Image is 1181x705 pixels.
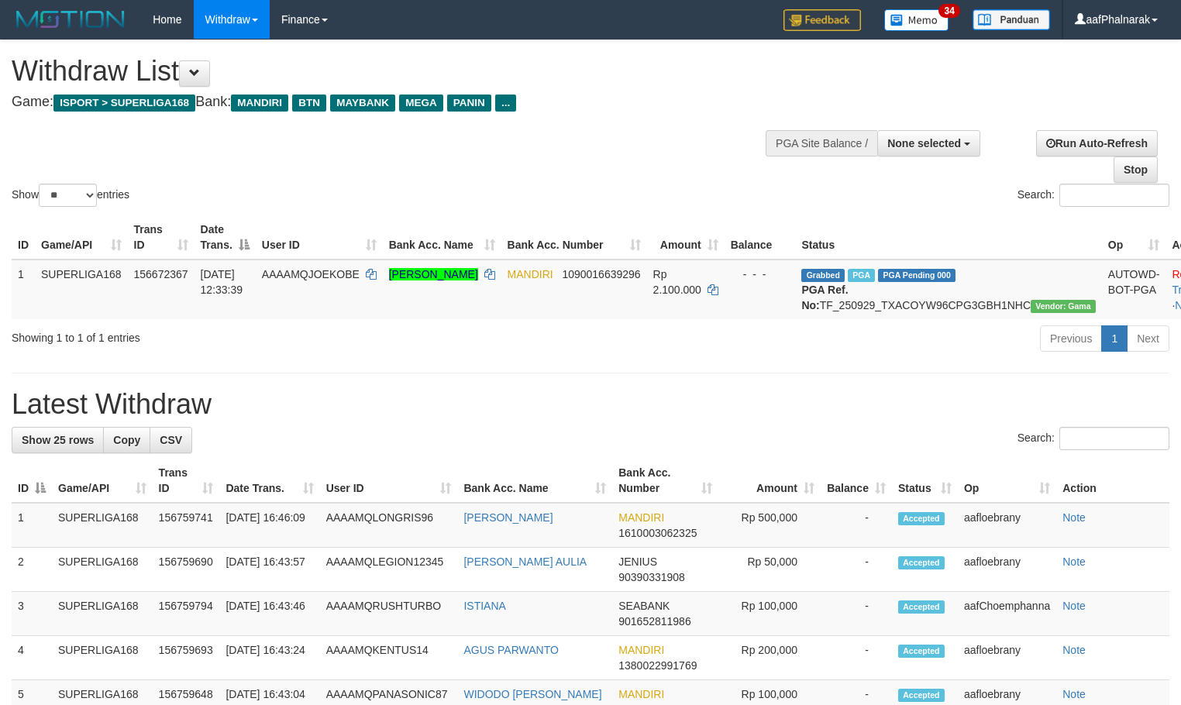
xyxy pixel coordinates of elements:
th: Date Trans.: activate to sort column ascending [219,459,319,503]
td: SUPERLIGA168 [52,548,153,592]
th: Game/API: activate to sort column ascending [35,215,128,260]
td: - [821,636,892,680]
span: Show 25 rows [22,434,94,446]
td: AAAAMQKENTUS14 [320,636,458,680]
td: [DATE] 16:43:24 [219,636,319,680]
td: TF_250929_TXACOYW96CPG3GBH1NHC [795,260,1101,319]
td: 1 [12,260,35,319]
label: Show entries [12,184,129,207]
span: JENIUS [618,555,657,568]
span: Vendor URL: https://trx31.1velocity.biz [1031,300,1096,313]
label: Search: [1017,184,1169,207]
span: MAYBANK [330,95,395,112]
td: [DATE] 16:46:09 [219,503,319,548]
h4: Game: Bank: [12,95,772,110]
select: Showentries [39,184,97,207]
td: aafloebrany [958,503,1056,548]
td: Rp 200,000 [718,636,821,680]
span: Copy [113,434,140,446]
th: Amount: activate to sort column ascending [647,215,725,260]
div: - - - [731,267,790,282]
td: 156759741 [153,503,220,548]
th: Op: activate to sort column ascending [1102,215,1166,260]
span: ... [495,95,516,112]
a: ISTIANA [463,600,505,612]
td: - [821,548,892,592]
h1: Withdraw List [12,56,772,87]
td: 156759690 [153,548,220,592]
a: Note [1062,511,1086,524]
label: Search: [1017,427,1169,450]
td: 156759794 [153,592,220,636]
th: Date Trans.: activate to sort column descending [195,215,256,260]
div: Showing 1 to 1 of 1 entries [12,324,480,346]
th: Bank Acc. Name: activate to sort column ascending [383,215,501,260]
td: aafloebrany [958,548,1056,592]
a: CSV [150,427,192,453]
td: 4 [12,636,52,680]
td: SUPERLIGA168 [52,592,153,636]
th: ID [12,215,35,260]
td: aafChoemphanna [958,592,1056,636]
th: Op: activate to sort column ascending [958,459,1056,503]
span: Accepted [898,645,945,658]
span: Copy 901652811986 to clipboard [618,615,690,628]
a: [PERSON_NAME] [463,511,553,524]
span: 34 [938,4,959,18]
td: Rp 100,000 [718,592,821,636]
a: Run Auto-Refresh [1036,130,1158,156]
th: Bank Acc. Name: activate to sort column ascending [457,459,612,503]
td: AAAAMQLEGION12345 [320,548,458,592]
td: 156759693 [153,636,220,680]
span: PGA Pending [878,269,955,282]
span: MANDIRI [618,511,664,524]
th: Status [795,215,1101,260]
a: WIDODO [PERSON_NAME] [463,688,601,700]
td: AUTOWD-BOT-PGA [1102,260,1166,319]
b: PGA Ref. No: [801,284,848,311]
span: Copy 1090016639296 to clipboard [562,268,640,280]
a: Note [1062,555,1086,568]
a: Show 25 rows [12,427,104,453]
span: Copy 90390331908 to clipboard [618,571,685,583]
td: aafloebrany [958,636,1056,680]
span: 156672367 [134,268,188,280]
span: SEABANK [618,600,670,612]
th: Trans ID: activate to sort column ascending [153,459,220,503]
th: ID: activate to sort column descending [12,459,52,503]
th: Bank Acc. Number: activate to sort column ascending [501,215,647,260]
span: Copy 1380022991769 to clipboard [618,659,697,672]
th: User ID: activate to sort column ascending [256,215,383,260]
span: Accepted [898,556,945,569]
td: Rp 500,000 [718,503,821,548]
span: None selected [887,137,961,150]
span: MEGA [399,95,443,112]
a: Copy [103,427,150,453]
span: MANDIRI [231,95,288,112]
a: Note [1062,688,1086,700]
button: None selected [877,130,980,156]
th: Amount: activate to sort column ascending [718,459,821,503]
img: Button%20Memo.svg [884,9,949,31]
th: User ID: activate to sort column ascending [320,459,458,503]
td: SUPERLIGA168 [52,503,153,548]
a: Note [1062,600,1086,612]
td: [DATE] 16:43:46 [219,592,319,636]
span: ISPORT > SUPERLIGA168 [53,95,195,112]
a: [PERSON_NAME] AULIA [463,555,587,568]
td: - [821,592,892,636]
span: BTN [292,95,326,112]
div: PGA Site Balance / [766,130,877,156]
td: 2 [12,548,52,592]
th: Balance: activate to sort column ascending [821,459,892,503]
td: AAAAMQRUSHTURBO [320,592,458,636]
img: MOTION_logo.png [12,8,129,31]
span: Marked by aafsengchandara [848,269,875,282]
span: Grabbed [801,269,845,282]
span: PANIN [447,95,491,112]
a: AGUS PARWANTO [463,644,558,656]
span: MANDIRI [618,644,664,656]
th: Action [1056,459,1169,503]
span: AAAAMQJOEKOBE [262,268,360,280]
span: Rp 2.100.000 [653,268,701,296]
